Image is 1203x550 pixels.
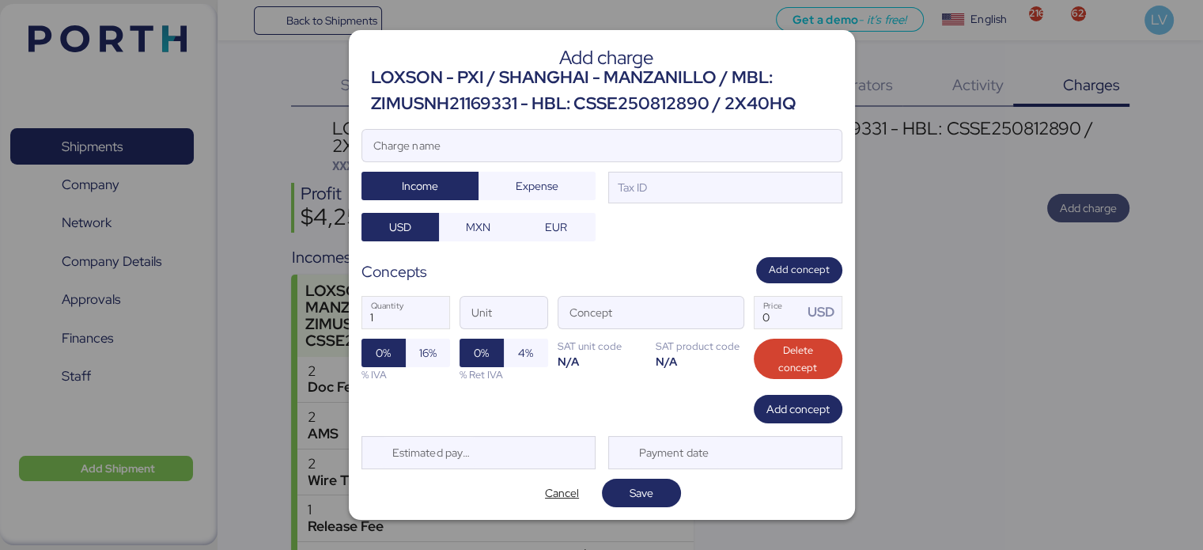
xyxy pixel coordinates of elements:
span: Add concept [766,400,830,419]
button: 4% [504,339,548,367]
div: Add charge [371,51,842,65]
button: ConceptConcept [710,300,743,333]
div: Concepts [361,260,427,283]
button: USD [361,213,440,241]
button: 0% [460,339,504,367]
input: Charge name [362,130,842,161]
div: USD [808,302,841,322]
span: Delete concept [766,342,830,377]
button: 16% [406,339,450,367]
span: 16% [419,343,437,362]
div: LOXSON - PXI / SHANGHAI - MANZANILLO / MBL: ZIMUSNH21169331 - HBL: CSSE250812890 / 2X40HQ [371,65,842,116]
button: Expense [479,172,596,200]
span: 0% [474,343,489,362]
span: Add concept [769,261,830,279]
div: SAT product code [656,339,744,354]
div: N/A [656,354,744,369]
button: Add concept [754,395,842,423]
span: Income [402,176,438,195]
span: Cancel [545,484,579,503]
span: 4% [518,343,533,362]
span: MXN [466,218,490,237]
button: Save [602,479,681,507]
button: 0% [361,339,406,367]
span: Expense [516,176,558,195]
div: N/A [558,354,646,369]
button: Cancel [523,479,602,507]
span: Save [630,484,653,503]
div: Tax ID [615,179,648,196]
input: Price [755,297,804,328]
button: Add concept [756,257,842,283]
span: 0% [376,343,391,362]
input: Unit [460,297,547,328]
div: SAT unit code [558,339,646,354]
span: EUR [545,218,567,237]
button: Income [361,172,479,200]
span: USD [389,218,411,237]
div: % IVA [361,367,450,382]
button: MXN [439,213,517,241]
input: Quantity [362,297,449,328]
input: Concept [558,297,706,328]
button: EUR [517,213,596,241]
button: Delete concept [754,339,842,380]
div: % Ret IVA [460,367,548,382]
